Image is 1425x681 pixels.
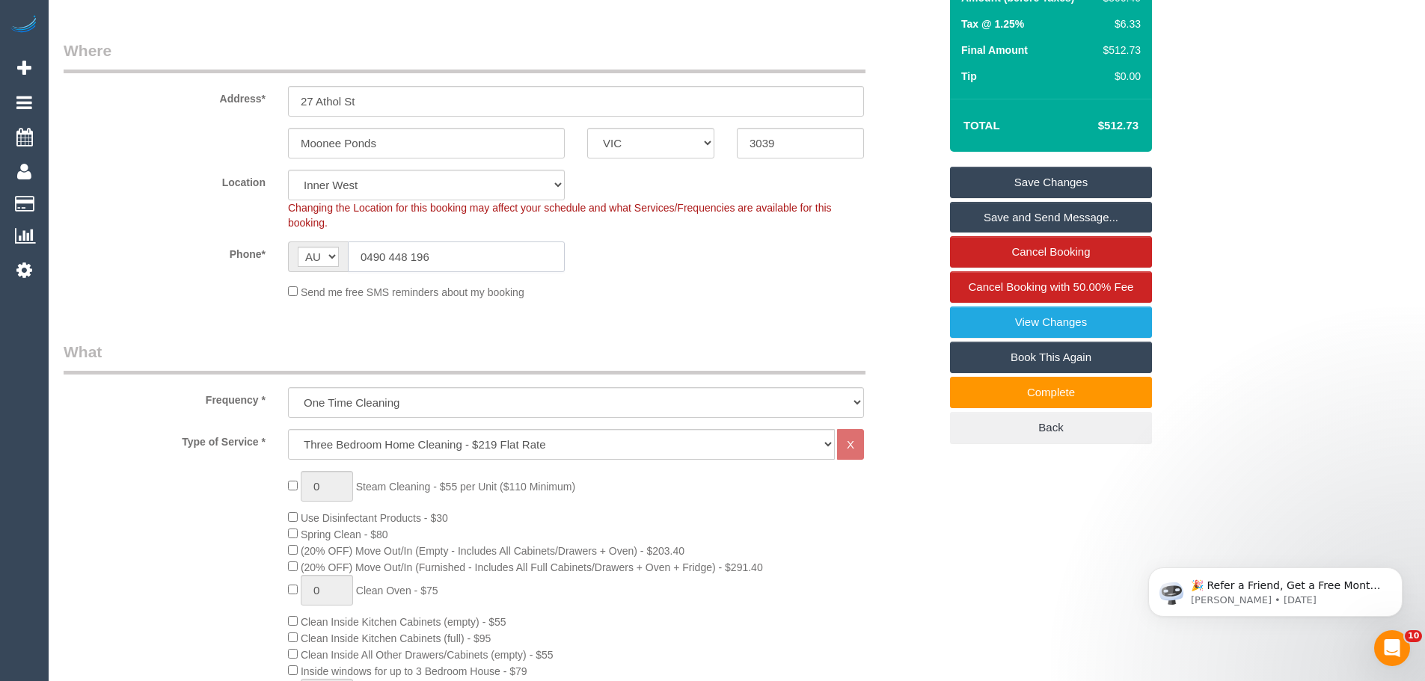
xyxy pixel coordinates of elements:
[288,128,565,158] input: Suburb*
[1097,16,1141,31] div: $6.33
[969,280,1134,293] span: Cancel Booking with 50.00% Fee
[64,341,865,375] legend: What
[950,271,1152,303] a: Cancel Booking with 50.00% Fee
[301,616,506,628] span: Clean Inside Kitchen Cabinets (empty) - $55
[1405,630,1422,642] span: 10
[1126,536,1425,641] iframe: Intercom notifications message
[9,15,39,36] img: Automaid Logo
[1053,120,1139,132] h4: $512.73
[961,43,1028,58] label: Final Amount
[301,665,527,677] span: Inside windows for up to 3 Bedroom House - $79
[1374,630,1410,666] iframe: Intercom live chat
[52,241,277,262] label: Phone*
[737,128,864,158] input: Post Code*
[950,306,1152,338] a: View Changes
[301,632,491,644] span: Clean Inside Kitchen Cabinets (full) - $95
[52,429,277,449] label: Type of Service *
[1097,43,1141,58] div: $512.73
[950,342,1152,373] a: Book This Again
[301,561,763,573] span: (20% OFF) Move Out/In (Furnished - Includes All Full Cabinets/Drawers + Oven + Fridge) - $291.40
[64,40,865,73] legend: Where
[356,585,438,597] span: Clean Oven - $75
[52,86,277,106] label: Address*
[950,202,1152,233] a: Save and Send Message...
[356,481,575,493] span: Steam Cleaning - $55 per Unit ($110 Minimum)
[301,286,524,298] span: Send me free SMS reminders about my booking
[301,529,388,540] span: Spring Clean - $80
[961,69,977,84] label: Tip
[1097,69,1141,84] div: $0.00
[950,412,1152,443] a: Back
[963,119,1000,132] strong: Total
[961,16,1024,31] label: Tax @ 1.25%
[288,202,832,229] span: Changing the Location for this booking may affect your schedule and what Services/Frequencies are...
[301,649,554,661] span: Clean Inside All Other Drawers/Cabinets (empty) - $55
[301,512,448,524] span: Use Disinfectant Products - $30
[950,377,1152,408] a: Complete
[52,170,277,190] label: Location
[950,236,1152,268] a: Cancel Booking
[52,387,277,407] label: Frequency *
[301,545,684,557] span: (20% OFF) Move Out/In (Empty - Includes All Cabinets/Drawers + Oven) - $203.40
[950,167,1152,198] a: Save Changes
[348,241,565,272] input: Phone*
